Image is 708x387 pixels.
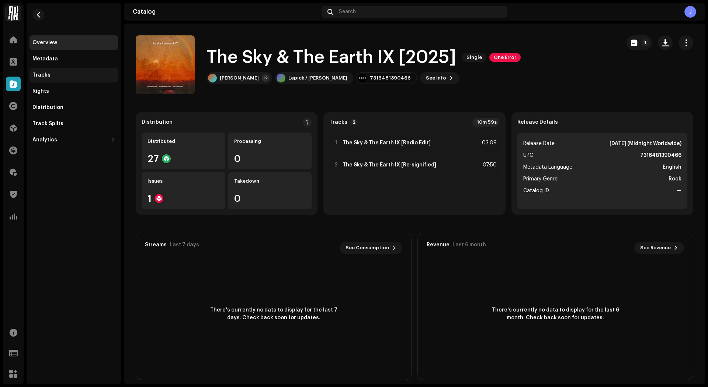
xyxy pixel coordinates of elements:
[29,84,118,99] re-m-nav-item: Rights
[640,240,671,255] span: See Revenue
[145,242,167,248] div: Streams
[523,151,533,160] span: UPC
[684,6,696,18] div: J
[677,186,681,195] strong: —
[234,178,306,184] div: Takedown
[610,139,681,148] strong: [DATE] (Midnight Worldwide)
[480,138,497,147] div: 03:09
[370,75,411,81] div: 7316481390466
[663,163,681,172] strong: English
[523,186,549,195] span: Catalog ID
[6,6,21,21] img: 7c8e417d-4621-4348-b0f5-c88613d5c1d3
[350,119,358,126] p-badge: 2
[340,242,402,254] button: See Consumption
[207,306,340,322] span: There's currently no data to display for the last 7 days. Check back soon for updates.
[32,105,63,110] div: Distribution
[147,138,219,144] div: Distributed
[29,100,118,115] re-m-nav-item: Distribution
[420,72,459,84] button: See Info
[339,9,356,15] span: Search
[29,116,118,131] re-m-nav-item: Track Splits
[329,119,347,125] strong: Tracks
[343,162,436,168] strong: The Sky & The Earth IX [Re-signified]
[262,74,269,82] div: +2
[29,133,118,147] re-m-nav-dropdown: Analytics
[343,140,431,146] strong: The Sky & The Earth IX [Radio Edit]
[220,75,259,81] div: [PERSON_NAME]
[288,75,347,81] div: Lepick / [PERSON_NAME]
[32,56,58,62] div: Metadata
[489,306,622,322] span: There's currently no data to display for the last 6 month. Check back soon for updates.
[523,163,572,172] span: Metadata Language
[523,175,558,183] span: Primary Genre
[206,46,456,69] h1: The Sky & The Earth IX [2025]
[32,121,63,127] div: Track Splits
[472,118,500,127] div: 10m 59s
[133,9,319,15] div: Catalog
[29,52,118,66] re-m-nav-item: Metadata
[29,35,118,50] re-m-nav-item: Overview
[32,88,49,94] div: Rights
[32,72,51,78] div: Tracks
[640,151,681,160] strong: 7316481390466
[489,53,521,62] span: One Error
[462,53,486,62] span: Single
[480,161,497,169] div: 07:50
[452,242,486,248] div: Last 6 month
[32,40,57,46] div: Overview
[627,35,652,50] button: 1
[29,68,118,82] re-m-nav-item: Tracks
[346,240,389,255] span: See Consumption
[634,242,684,254] button: See Revenue
[147,178,219,184] div: Issues
[427,242,450,248] div: Revenue
[669,175,681,183] strong: Rock
[32,137,57,143] div: Analytics
[517,119,558,125] strong: Release Details
[426,71,446,85] span: See Info
[523,139,555,148] span: Release Date
[170,242,199,248] div: Last 7 days
[142,119,173,125] div: Distribution
[642,39,649,46] p-badge: 1
[234,138,306,144] div: Processing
